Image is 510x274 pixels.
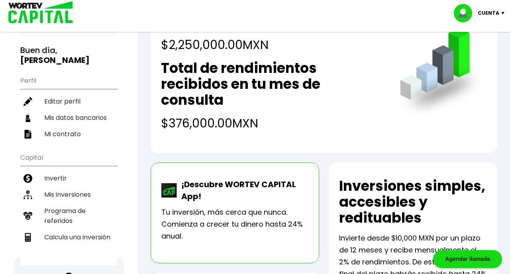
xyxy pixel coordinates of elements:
img: datos-icon.10cf9172.svg [24,114,32,122]
img: calculadora-icon.17d418c4.svg [24,233,32,242]
img: grafica.516fef24.png [396,28,487,118]
b: [PERSON_NAME] [20,55,90,66]
a: Mi contrato [20,126,117,142]
ul: Perfil [20,72,117,142]
a: Mis inversiones [20,186,117,203]
img: contrato-icon.f2db500c.svg [24,130,32,139]
img: inversiones-icon.6695dc30.svg [24,190,32,199]
p: ¡Descubre WORTEV CAPITAL App! [177,178,308,202]
a: Calcula una inversión [20,229,117,245]
h2: Inversiones simples, accesibles y redituables [339,178,487,226]
h4: $376,000.00 MXN [161,114,384,132]
img: editar-icon.952d3147.svg [24,97,32,106]
img: icon-down [499,12,510,14]
img: invertir-icon.b3b967d7.svg [24,174,32,183]
img: wortev-capital-app-icon [161,183,177,198]
h3: Buen día, [20,45,117,65]
h4: $2,250,000.00 MXN [161,36,361,54]
a: Editar perfil [20,93,117,110]
img: recomiendanos-icon.9b8e9327.svg [24,211,32,220]
img: profile-image [454,4,478,22]
ul: Capital [20,149,117,265]
a: Programa de referidos [20,203,117,229]
p: Cuenta [478,7,499,19]
div: Agendar llamada [433,250,502,268]
a: Mis datos bancarios [20,110,117,126]
p: Tu inversión, más cerca que nunca. Comienza a crecer tu dinero hasta 24% anual. [161,206,308,242]
a: Invertir [20,170,117,186]
h2: Total de rendimientos recibidos en tu mes de consulta [161,60,384,108]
